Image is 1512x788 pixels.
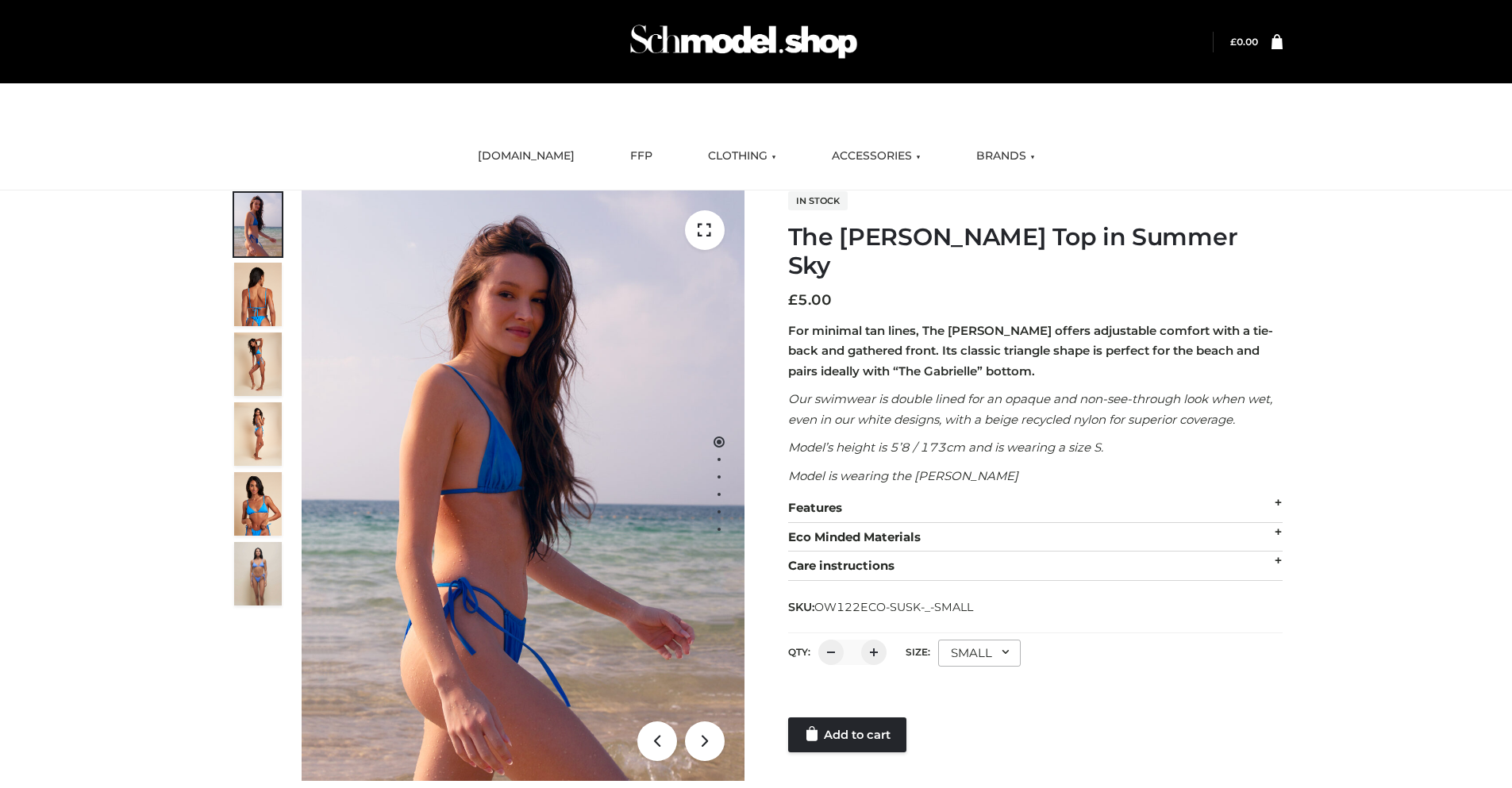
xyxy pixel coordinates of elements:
[234,193,282,256] img: 1.Alex-top_SS-1_4464b1e7-c2c9-4e4b-a62c-58381cd673c0-1.jpg
[788,494,1283,523] div: Features
[788,468,1018,483] em: Model is wearing the [PERSON_NAME]
[788,552,1283,581] div: Care instructions
[302,190,744,781] img: 1.Alex-top_SS-1_4464b1e7-c2c9-4e4b-a62c-58381cd673c0 (1)
[234,472,282,536] img: 2.Alex-top_CN-1-1-2.jpg
[814,600,973,614] span: OW122ECO-SUSK-_-SMALL
[788,523,1283,552] div: Eco Minded Materials
[696,139,788,174] a: CLOTHING
[234,332,282,396] img: 4.Alex-top_CN-1-1-2.jpg
[788,191,848,210] span: In stock
[1230,36,1258,48] a: £0.00
[625,10,863,73] img: Schmodel Admin 964
[618,139,664,174] a: FFP
[788,646,810,658] label: QTY:
[234,402,282,466] img: 3.Alex-top_CN-1-1-2.jpg
[788,391,1272,427] em: Our swimwear is double lined for an opaque and non-see-through look when wet, even in our white d...
[788,291,798,309] span: £
[234,542,282,605] img: SSVC.jpg
[788,323,1273,379] strong: For minimal tan lines, The [PERSON_NAME] offers adjustable comfort with a tie-back and gathered f...
[964,139,1047,174] a: BRANDS
[466,139,587,174] a: [DOMAIN_NAME]
[234,263,282,326] img: 5.Alex-top_CN-1-1_1-1.jpg
[820,139,933,174] a: ACCESSORIES
[788,291,832,309] bdi: 5.00
[788,717,906,752] a: Add to cart
[906,646,930,658] label: Size:
[1230,36,1258,48] bdi: 0.00
[788,223,1283,280] h1: The [PERSON_NAME] Top in Summer Sky
[788,598,975,617] span: SKU:
[1230,36,1237,48] span: £
[938,640,1021,667] div: SMALL
[788,440,1103,455] em: Model’s height is 5’8 / 173cm and is wearing a size S.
